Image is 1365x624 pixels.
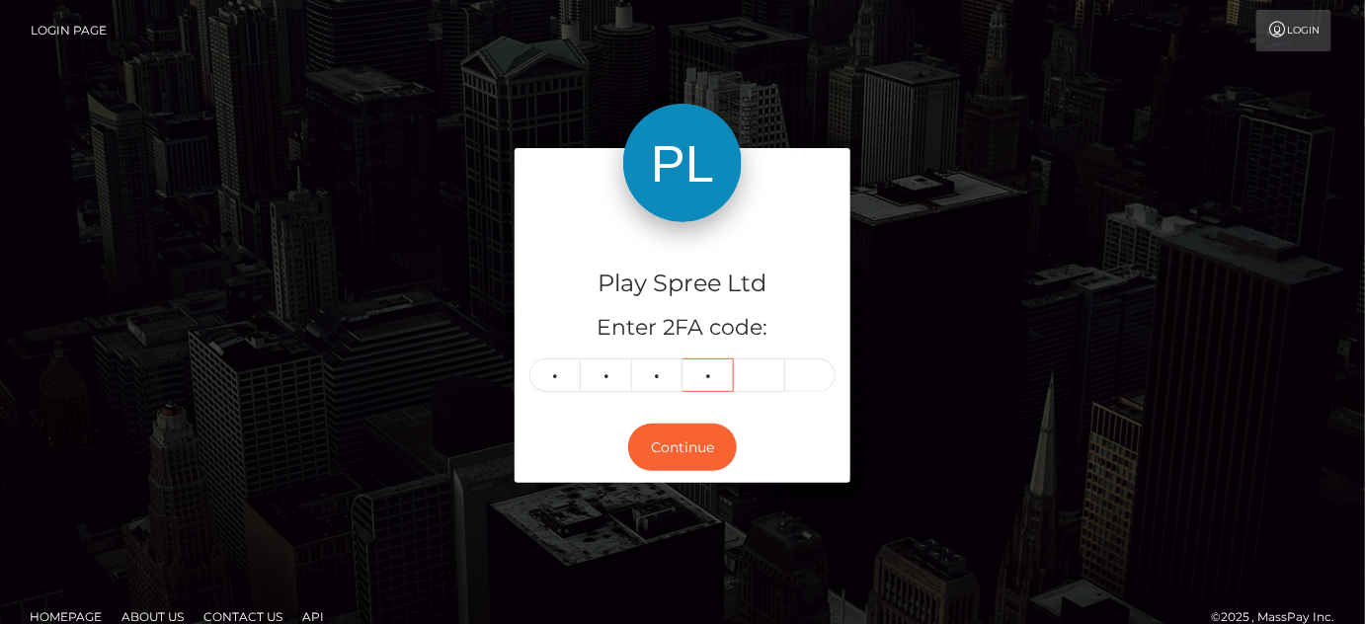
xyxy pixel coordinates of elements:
[529,313,836,344] h5: Enter 2FA code:
[628,424,737,472] button: Continue
[623,104,742,222] img: Play Spree Ltd
[31,10,107,51] a: Login Page
[1256,10,1331,51] a: Login
[529,267,836,301] h4: Play Spree Ltd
